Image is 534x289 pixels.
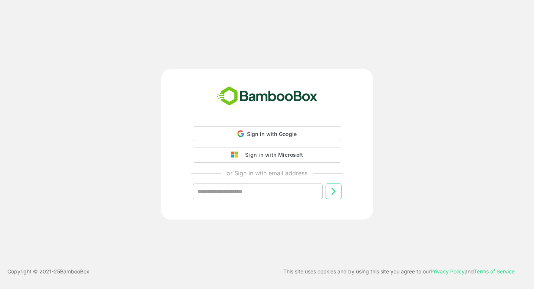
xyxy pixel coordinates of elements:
[7,267,89,276] p: Copyright © 2021- 25 BambooBox
[431,268,465,275] a: Privacy Policy
[247,131,297,137] span: Sign in with Google
[231,152,241,158] img: google
[213,84,322,108] img: bamboobox
[474,268,515,275] a: Terms of Service
[193,126,341,141] div: Sign in with Google
[193,147,341,163] button: Sign in with Microsoft
[227,169,307,178] p: or Sign in with email address
[283,267,515,276] p: This site uses cookies and by using this site you agree to our and
[241,150,303,160] div: Sign in with Microsoft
